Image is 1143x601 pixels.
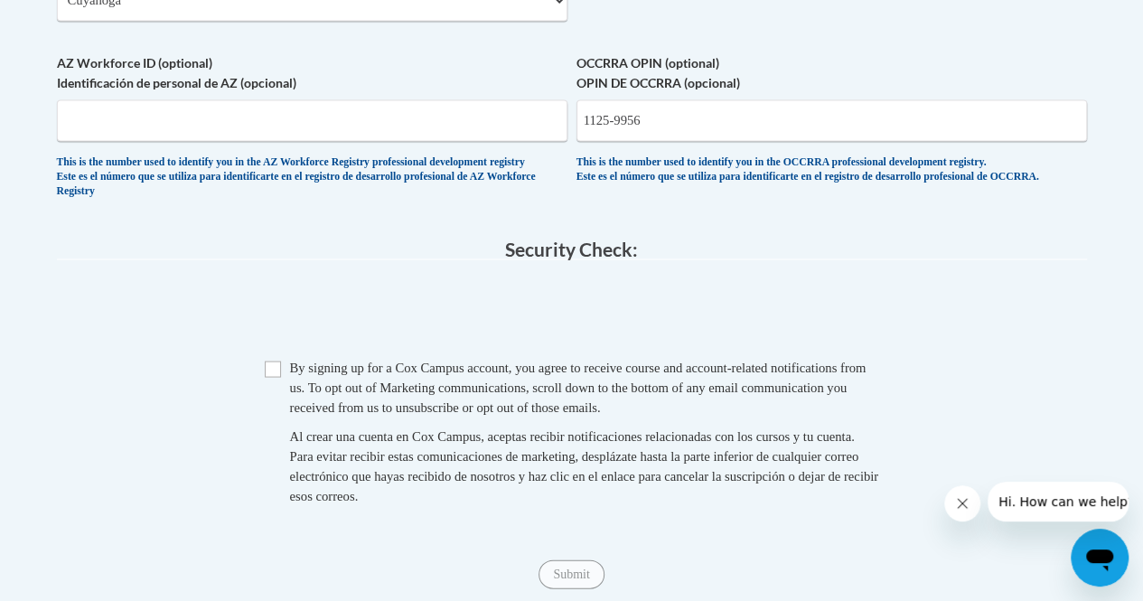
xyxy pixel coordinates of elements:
[57,155,567,199] div: This is the number used to identify you in the AZ Workforce Registry professional development reg...
[435,277,709,348] iframe: reCAPTCHA
[11,13,146,27] span: Hi. How can we help?
[944,485,980,521] iframe: Close message
[1071,529,1129,587] iframe: Button to launch messaging window
[505,237,638,259] span: Security Check:
[290,360,867,414] span: By signing up for a Cox Campus account, you agree to receive course and account-related notificat...
[988,482,1129,521] iframe: Message from company
[290,428,878,502] span: Al crear una cuenta en Cox Campus, aceptas recibir notificaciones relacionadas con los cursos y t...
[539,559,604,588] input: Submit
[576,155,1087,184] div: This is the number used to identify you in the OCCRRA professional development registry. Este es ...
[576,52,1087,92] label: OCCRRA OPIN (optional) OPIN DE OCCRRA (opcional)
[57,52,567,92] label: AZ Workforce ID (optional) Identificación de personal de AZ (opcional)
